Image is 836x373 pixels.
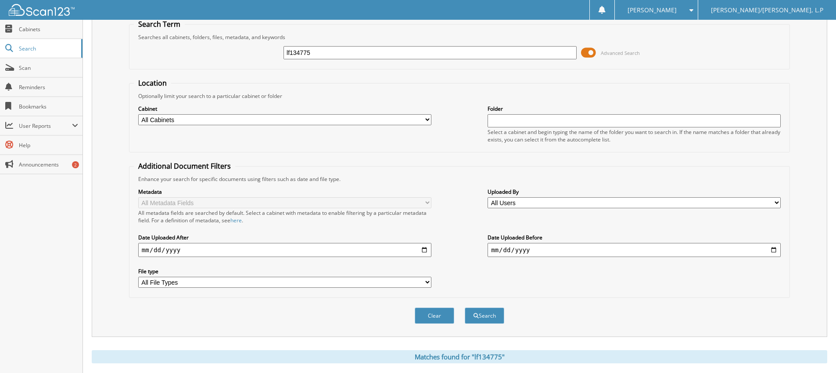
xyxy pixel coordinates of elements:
[138,188,431,196] label: Metadata
[134,161,235,171] legend: Additional Document Filters
[19,64,78,72] span: Scan
[138,105,431,112] label: Cabinet
[19,103,78,110] span: Bookmarks
[134,19,185,29] legend: Search Term
[601,50,640,56] span: Advanced Search
[628,7,677,13] span: [PERSON_NAME]
[488,188,781,196] label: Uploaded By
[134,78,171,88] legend: Location
[19,83,78,91] span: Reminders
[19,122,72,130] span: User Reports
[138,234,431,241] label: Date Uploaded After
[19,25,78,33] span: Cabinets
[415,308,454,324] button: Clear
[138,209,431,224] div: All metadata fields are searched by default. Select a cabinet with metadata to enable filtering b...
[488,234,781,241] label: Date Uploaded Before
[465,308,504,324] button: Search
[134,92,785,100] div: Optionally limit your search to a particular cabinet or folder
[134,33,785,41] div: Searches all cabinets, folders, files, metadata, and keywords
[138,268,431,275] label: File type
[488,128,781,143] div: Select a cabinet and begin typing the name of the folder you want to search in. If the name match...
[19,161,78,168] span: Announcements
[230,217,242,224] a: here
[19,141,78,149] span: Help
[488,243,781,257] input: end
[488,105,781,112] label: Folder
[134,175,785,183] div: Enhance your search for specific documents using filters such as date and file type.
[138,243,431,257] input: start
[711,7,823,13] span: [PERSON_NAME]/[PERSON_NAME], L.P
[72,161,79,168] div: 2
[92,350,827,363] div: Matches found for "lf134775"
[19,45,77,52] span: Search
[9,4,75,16] img: scan123-logo-white.svg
